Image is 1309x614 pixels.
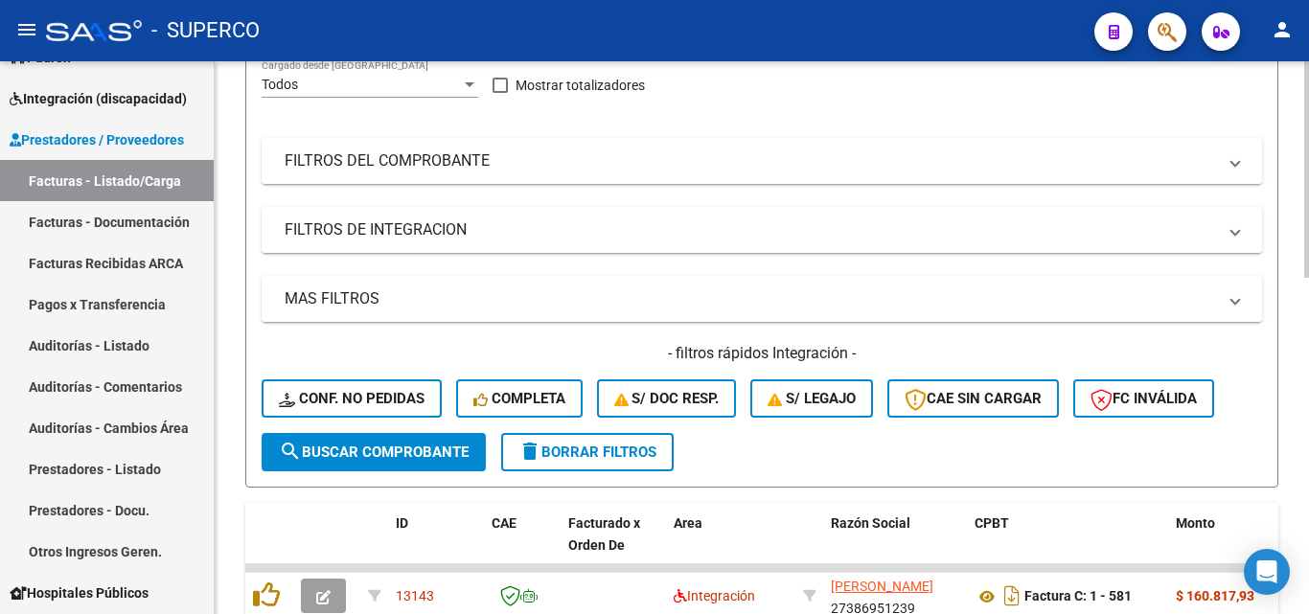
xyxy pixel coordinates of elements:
span: S/ Doc Resp. [614,390,720,407]
span: Conf. no pedidas [279,390,425,407]
mat-icon: delete [518,440,541,463]
span: 13143 [396,588,434,603]
span: Facturado x Orden De [568,515,640,553]
span: Razón Social [831,515,910,531]
datatable-header-cell: Area [666,503,795,587]
mat-panel-title: FILTROS DEL COMPROBANTE [285,150,1216,171]
button: FC Inválida [1073,379,1214,418]
span: Area [674,515,702,531]
span: Completa [473,390,565,407]
div: Open Intercom Messenger [1244,549,1290,595]
mat-expansion-panel-header: MAS FILTROS [262,276,1262,322]
span: Prestadores / Proveedores [10,129,184,150]
button: Borrar Filtros [501,433,674,471]
mat-expansion-panel-header: FILTROS DE INTEGRACION [262,207,1262,253]
span: FC Inválida [1091,390,1197,407]
button: S/ legajo [750,379,873,418]
mat-panel-title: FILTROS DE INTEGRACION [285,219,1216,240]
datatable-header-cell: CPBT [967,503,1168,587]
span: Monto [1176,515,1215,531]
span: Buscar Comprobante [279,443,469,461]
span: - SUPERCO [151,10,260,52]
span: CAE [492,515,517,531]
span: CAE SIN CARGAR [905,390,1042,407]
button: Conf. no pedidas [262,379,442,418]
strong: Factura C: 1 - 581 [1024,589,1132,604]
datatable-header-cell: Monto [1168,503,1283,587]
span: CPBT [975,515,1009,531]
datatable-header-cell: Razón Social [823,503,967,587]
span: Borrar Filtros [518,443,656,461]
mat-icon: person [1271,18,1294,41]
span: Mostrar totalizadores [516,74,645,97]
button: Completa [456,379,583,418]
mat-icon: search [279,440,302,463]
span: ID [396,515,408,531]
mat-expansion-panel-header: FILTROS DEL COMPROBANTE [262,138,1262,184]
h4: - filtros rápidos Integración - [262,343,1262,364]
mat-panel-title: MAS FILTROS [285,288,1216,309]
span: [PERSON_NAME] [831,579,933,594]
button: CAE SIN CARGAR [887,379,1059,418]
mat-icon: menu [15,18,38,41]
strong: $ 160.817,93 [1176,588,1254,603]
button: Buscar Comprobante [262,433,486,471]
span: Hospitales Públicos [10,582,149,603]
button: S/ Doc Resp. [597,379,737,418]
i: Descargar documento [999,580,1024,611]
span: Integración [674,588,755,603]
datatable-header-cell: CAE [484,503,561,587]
span: Integración (discapacidad) [10,88,187,109]
span: Todos [262,77,298,92]
datatable-header-cell: Facturado x Orden De [561,503,666,587]
datatable-header-cell: ID [388,503,484,587]
span: S/ legajo [768,390,856,407]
